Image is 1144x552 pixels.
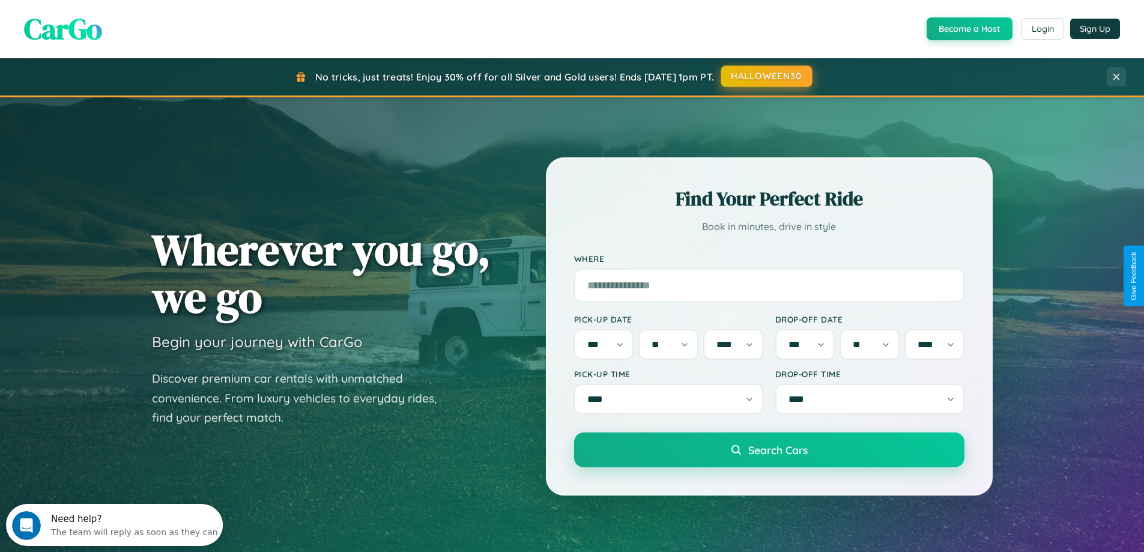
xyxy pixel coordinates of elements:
[574,218,964,235] p: Book in minutes, drive in style
[152,369,452,428] p: Discover premium car rentals with unmatched convenience. From luxury vehicles to everyday rides, ...
[721,65,813,87] button: HALLOWEEN30
[45,10,212,20] div: Need help?
[1021,18,1064,40] button: Login
[1130,252,1138,300] div: Give Feedback
[574,314,763,324] label: Pick-up Date
[1070,19,1120,39] button: Sign Up
[6,504,223,546] iframe: Intercom live chat discovery launcher
[574,432,964,467] button: Search Cars
[152,333,363,351] h3: Begin your journey with CarGo
[775,314,964,324] label: Drop-off Date
[927,17,1012,40] button: Become a Host
[315,71,714,83] span: No tricks, just treats! Enjoy 30% off for all Silver and Gold users! Ends [DATE] 1pm PT.
[152,226,491,321] h1: Wherever you go, we go
[574,186,964,212] h2: Find Your Perfect Ride
[45,20,212,32] div: The team will reply as soon as they can
[5,5,223,38] div: Open Intercom Messenger
[574,369,763,379] label: Pick-up Time
[775,369,964,379] label: Drop-off Time
[748,443,808,456] span: Search Cars
[24,9,102,49] span: CarGo
[574,253,964,264] label: Where
[12,511,41,540] iframe: Intercom live chat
